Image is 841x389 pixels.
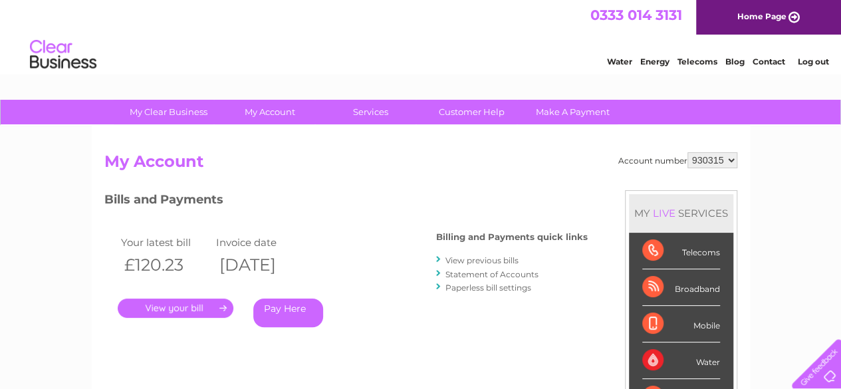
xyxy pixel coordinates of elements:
div: Mobile [642,306,720,342]
td: Invoice date [213,233,308,251]
a: Blog [725,57,745,66]
a: Energy [640,57,669,66]
h3: Bills and Payments [104,190,588,213]
a: Water [607,57,632,66]
a: Make A Payment [518,100,628,124]
img: logo.png [29,35,97,75]
td: Your latest bill [118,233,213,251]
a: Customer Help [417,100,527,124]
div: Broadband [642,269,720,306]
div: Water [642,342,720,379]
div: MY SERVICES [629,194,733,232]
a: Statement of Accounts [445,269,539,279]
div: Account number [618,152,737,168]
a: Log out [797,57,828,66]
div: Telecoms [642,233,720,269]
a: Paperless bill settings [445,283,531,293]
a: Services [316,100,425,124]
a: My Account [215,100,324,124]
a: Contact [753,57,785,66]
div: LIVE [650,207,678,219]
a: View previous bills [445,255,519,265]
a: 0333 014 3131 [590,7,682,23]
a: My Clear Business [114,100,223,124]
a: . [118,299,233,318]
a: Telecoms [677,57,717,66]
h4: Billing and Payments quick links [436,232,588,242]
th: [DATE] [213,251,308,279]
h2: My Account [104,152,737,178]
a: Pay Here [253,299,323,327]
th: £120.23 [118,251,213,279]
div: Clear Business is a trading name of Verastar Limited (registered in [GEOGRAPHIC_DATA] No. 3667643... [107,7,735,65]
